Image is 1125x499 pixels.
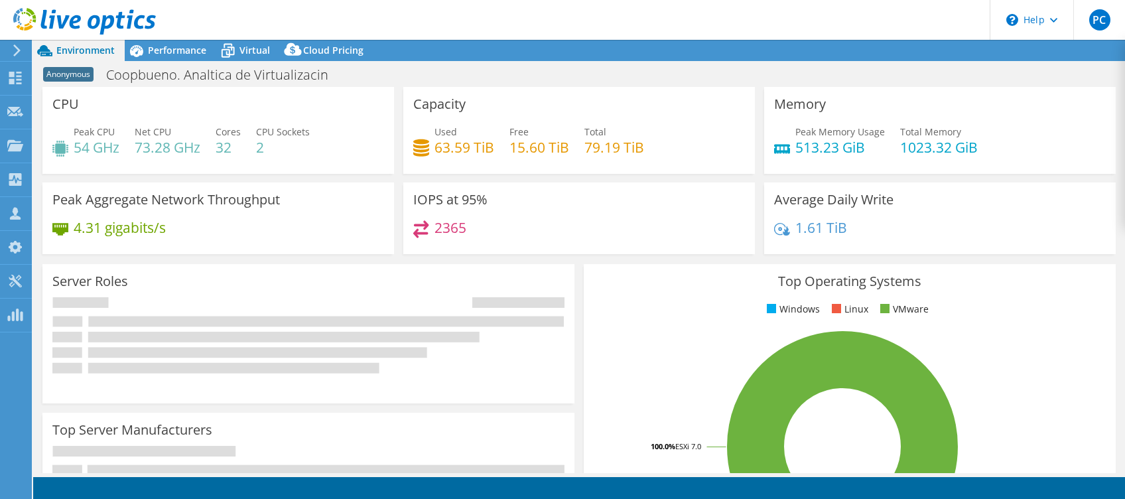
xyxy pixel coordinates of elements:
[256,125,310,138] span: CPU Sockets
[900,125,961,138] span: Total Memory
[795,125,885,138] span: Peak Memory Usage
[434,220,466,235] h4: 2365
[52,192,280,207] h3: Peak Aggregate Network Throughput
[52,97,79,111] h3: CPU
[584,125,606,138] span: Total
[239,44,270,56] span: Virtual
[74,125,115,138] span: Peak CPU
[135,140,200,155] h4: 73.28 GHz
[256,140,310,155] h4: 2
[900,140,978,155] h4: 1023.32 GiB
[1089,9,1110,31] span: PC
[413,97,466,111] h3: Capacity
[216,125,241,138] span: Cores
[52,274,128,289] h3: Server Roles
[509,140,569,155] h4: 15.60 TiB
[774,97,826,111] h3: Memory
[1006,14,1018,26] svg: \n
[509,125,529,138] span: Free
[795,140,885,155] h4: 513.23 GiB
[763,302,820,317] li: Windows
[43,67,94,82] span: Anonymous
[100,68,349,82] h1: Coopbueno. Analtica de Virtualizacin
[584,140,644,155] h4: 79.19 TiB
[74,140,119,155] h4: 54 GHz
[675,441,701,451] tspan: ESXi 7.0
[795,220,847,235] h4: 1.61 TiB
[135,125,171,138] span: Net CPU
[774,192,893,207] h3: Average Daily Write
[828,302,868,317] li: Linux
[434,125,457,138] span: Used
[56,44,115,56] span: Environment
[651,441,675,451] tspan: 100.0%
[594,274,1106,289] h3: Top Operating Systems
[303,44,364,56] span: Cloud Pricing
[434,140,494,155] h4: 63.59 TiB
[877,302,929,317] li: VMware
[148,44,206,56] span: Performance
[52,423,212,437] h3: Top Server Manufacturers
[216,140,241,155] h4: 32
[413,192,488,207] h3: IOPS at 95%
[74,220,166,235] h4: 4.31 gigabits/s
